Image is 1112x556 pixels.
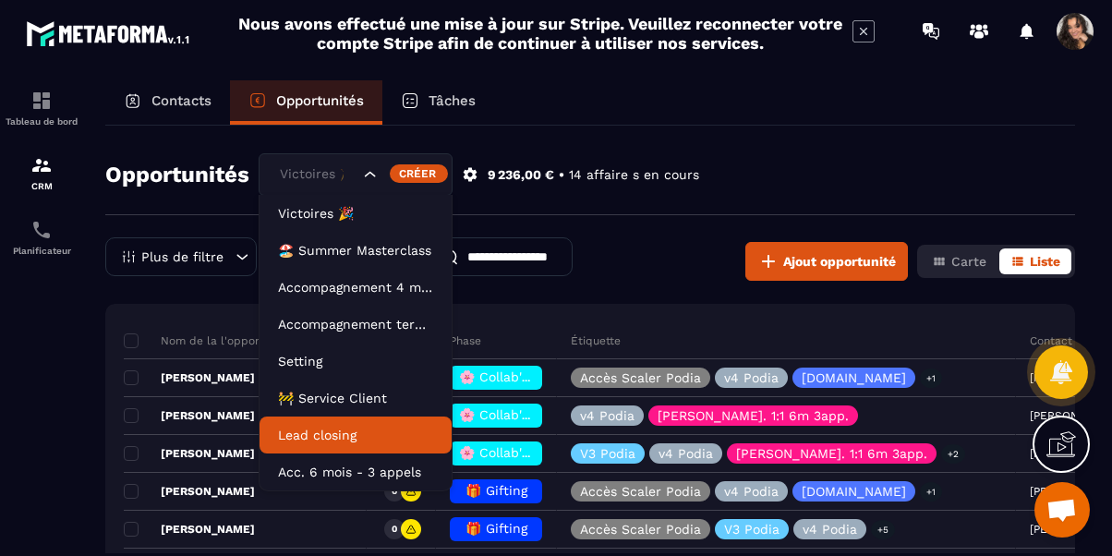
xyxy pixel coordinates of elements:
p: Acc. 6 mois - 3 appels [278,463,433,481]
div: Search for option [259,153,453,196]
p: Plus de filtre [141,250,224,263]
p: Contacts [151,92,212,109]
span: 🌸 Collab' -1000€ [459,407,571,422]
span: 🌸 Collab' -1000€ [459,445,571,460]
p: v4 Podia [580,409,635,422]
a: Contacts [105,80,230,125]
img: scheduler [30,219,53,241]
p: V3 Podia [724,523,780,536]
p: [PERSON_NAME] [124,484,255,499]
button: Liste [999,248,1071,274]
p: Accès Scaler Podia [580,523,701,536]
p: 🚧 Service Client [278,389,433,407]
p: Opportunités [276,92,364,109]
p: +1 [920,369,942,388]
button: Ajout opportunité [745,242,908,281]
a: Opportunités [230,80,382,125]
p: +5 [871,520,895,539]
p: [PERSON_NAME] [124,408,255,423]
p: +1 [920,482,942,502]
p: Accès Scaler Podia [580,371,701,384]
p: [PERSON_NAME]. 1:1 6m 3app. [736,447,927,460]
p: [PERSON_NAME]. 1:1 6m 3app. [658,409,849,422]
a: Tâches [382,80,494,125]
p: [PERSON_NAME] [124,522,255,537]
p: 🏖️ Summer Masterclass [278,241,433,260]
p: 0 [392,485,397,498]
p: Phase [450,333,481,348]
p: Victoires 🎉 [278,204,433,223]
p: Tâches [429,92,476,109]
p: Étiquette [571,333,621,348]
p: [DOMAIN_NAME] [802,371,906,384]
p: • [559,166,564,184]
p: Setting [278,352,433,370]
img: logo [26,17,192,50]
img: formation [30,90,53,112]
a: formationformationTableau de bord [5,76,79,140]
span: Carte [951,254,986,269]
h2: Opportunités [105,156,249,193]
input: Search for option [275,164,359,185]
p: 9 236,00 € [488,166,554,184]
div: Créer [390,164,448,183]
p: Contact [1030,333,1072,348]
img: formation [30,154,53,176]
p: Tableau de bord [5,116,79,127]
a: formationformationCRM [5,140,79,205]
p: v4 Podia [803,523,857,536]
p: [PERSON_NAME] [124,370,255,385]
h2: Nous avons effectué une mise à jour sur Stripe. Veuillez reconnecter votre compte Stripe afin de ... [237,14,843,53]
p: Nom de la l'opportunité [124,333,291,348]
span: 🌸 Collab' -1000€ [459,369,571,384]
p: v4 Podia [724,485,779,498]
span: Ajout opportunité [783,252,896,271]
p: V3 Podia [580,447,635,460]
p: v4 Podia [659,447,713,460]
p: +2 [941,444,965,464]
p: [DOMAIN_NAME] [802,485,906,498]
a: Ouvrir le chat [1034,482,1090,538]
p: Planificateur [5,246,79,256]
p: Accompagnement 4 mois [278,278,433,296]
a: schedulerschedulerPlanificateur [5,205,79,270]
p: Lead closing [278,426,433,444]
p: v4 Podia [724,371,779,384]
p: Accès Scaler Podia [580,485,701,498]
p: CRM [5,181,79,191]
p: [PERSON_NAME] [124,446,255,461]
p: 14 affaire s en cours [569,166,699,184]
span: 🎁 Gifting [465,521,527,536]
p: Accompagnement terminé [278,315,433,333]
button: Carte [921,248,997,274]
span: Liste [1030,254,1060,269]
p: 0 [392,523,397,536]
span: 🎁 Gifting [465,483,527,498]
